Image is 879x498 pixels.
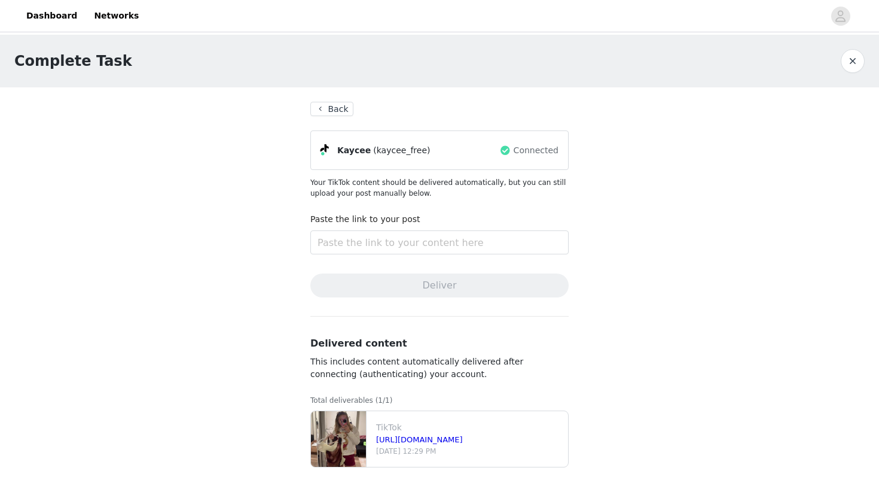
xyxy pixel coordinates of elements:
p: Your TikTok content should be delivered automatically, but you can still upload your post manuall... [310,177,569,199]
div: avatar [835,7,846,26]
a: Networks [87,2,146,29]
h3: Delivered content [310,336,569,351]
a: Dashboard [19,2,84,29]
p: [DATE] 12:29 PM [376,446,563,457]
input: Paste the link to your content here [310,230,569,254]
h1: Complete Task [14,50,132,72]
p: Total deliverables (1/1) [310,395,569,406]
a: [URL][DOMAIN_NAME] [376,435,463,444]
img: file [311,411,366,467]
p: TikTok [376,421,563,434]
button: Back [310,102,353,116]
span: (kaycee_free) [373,144,430,157]
span: This includes content automatically delivered after connecting (authenticating) your account. [310,357,523,379]
span: Kaycee [337,144,371,157]
label: Paste the link to your post [310,214,420,224]
span: Connected [514,144,558,157]
button: Deliver [310,274,569,297]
